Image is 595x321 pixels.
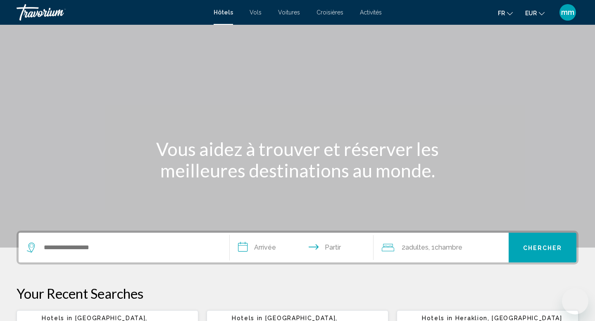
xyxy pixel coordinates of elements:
font: , 1 [428,243,435,251]
button: Chercher [509,233,576,262]
button: Voyageurs : 2 adultes, 0 enfants [374,233,509,262]
a: Travorium [17,4,205,21]
a: Voitures [278,9,300,16]
button: Menu utilisateur [557,4,578,21]
button: Changer de devise [525,7,545,19]
font: adultes [405,243,428,251]
a: Vols [250,9,262,16]
font: Chercher [523,245,562,251]
a: Hôtels [214,9,233,16]
font: Chambre [435,243,462,251]
button: Changer de langue [498,7,513,19]
font: 2 [402,243,405,251]
p: Your Recent Searches [17,285,578,302]
div: Widget de recherche [19,233,576,262]
font: fr [498,10,505,17]
font: Vous aidez à trouver et réserver les meilleures destinations au monde. [156,138,439,181]
a: Activités [360,9,382,16]
a: Croisières [317,9,343,16]
font: mm [561,8,574,17]
button: Dates d'arrivée et de départ [230,233,374,262]
iframe: Bouton de lancement de la fenêtre de messagerie [562,288,588,314]
font: EUR [525,10,537,17]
